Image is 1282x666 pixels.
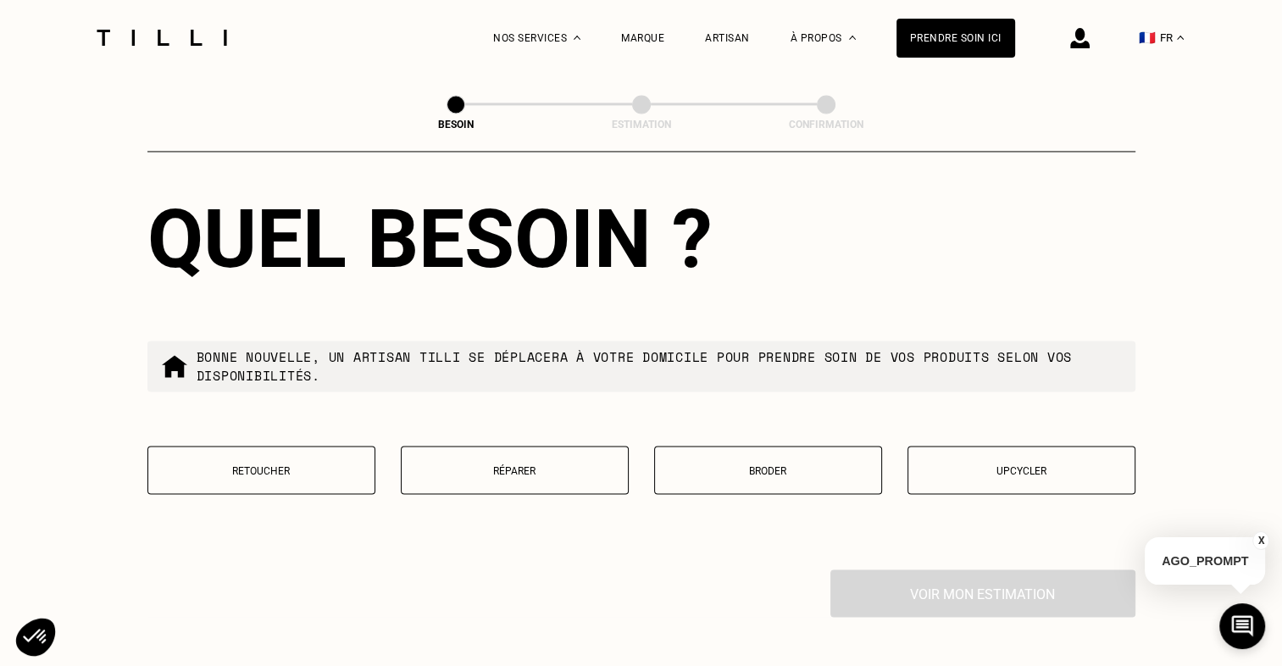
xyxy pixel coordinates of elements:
[147,191,1135,286] div: Quel besoin ?
[410,464,619,476] p: Réparer
[849,36,856,40] img: Menu déroulant à propos
[654,446,882,494] button: Broder
[1145,537,1265,585] p: AGO_PROMPT
[917,464,1126,476] p: Upcycler
[147,446,375,494] button: Retoucher
[161,352,188,380] img: commande à domicile
[1252,531,1269,550] button: X
[197,347,1122,385] p: Bonne nouvelle, un artisan tilli se déplacera à votre domicile pour prendre soin de vos produits ...
[371,119,541,130] div: Besoin
[1139,30,1156,46] span: 🇫🇷
[621,32,664,44] a: Marque
[557,119,726,130] div: Estimation
[1177,36,1184,40] img: menu déroulant
[907,446,1135,494] button: Upcycler
[741,119,911,130] div: Confirmation
[705,32,750,44] a: Artisan
[663,464,873,476] p: Broder
[1070,28,1090,48] img: icône connexion
[401,446,629,494] button: Réparer
[157,464,366,476] p: Retoucher
[91,30,233,46] img: Logo du service de couturière Tilli
[896,19,1015,58] a: Prendre soin ici
[574,36,580,40] img: Menu déroulant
